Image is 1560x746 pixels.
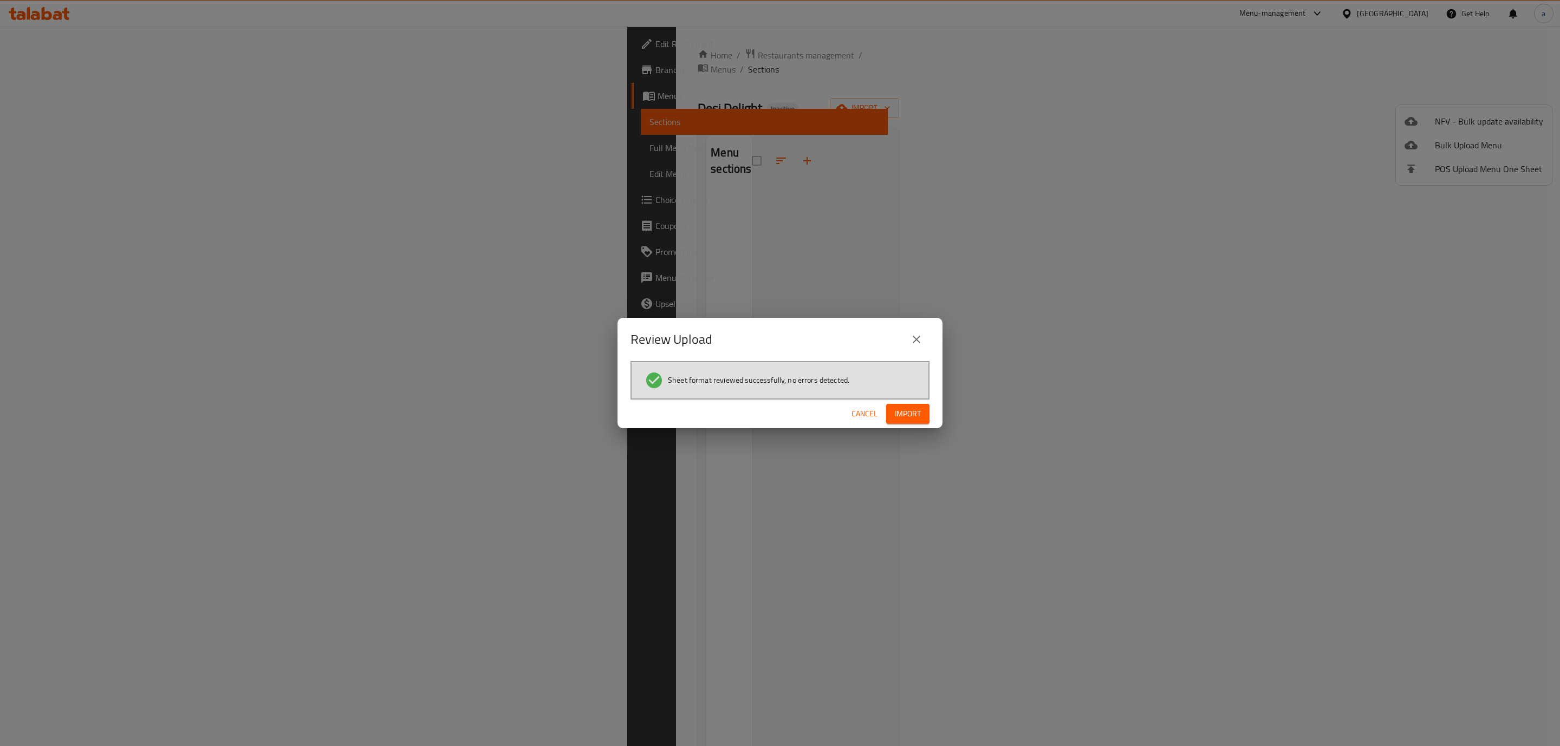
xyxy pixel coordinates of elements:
[668,375,849,385] span: Sheet format reviewed successfully, no errors detected.
[630,331,712,348] h2: Review Upload
[847,404,882,424] button: Cancel
[895,407,921,421] span: Import
[886,404,929,424] button: Import
[851,407,877,421] span: Cancel
[903,326,929,352] button: close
